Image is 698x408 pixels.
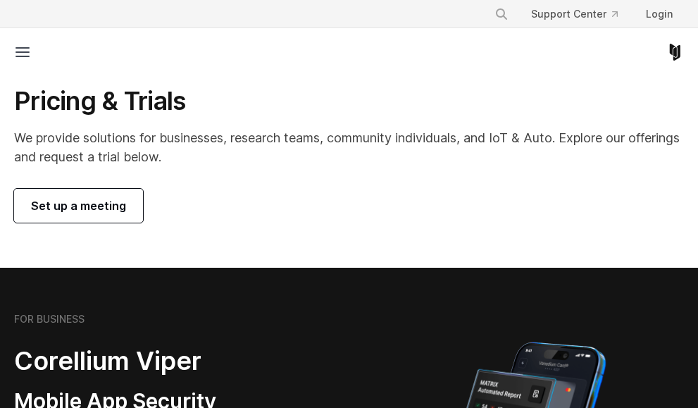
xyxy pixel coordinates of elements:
span: Set up a meeting [31,197,126,214]
a: Set up a meeting [14,189,143,223]
h2: Corellium Viper [14,345,282,377]
h1: Pricing & Trials [14,85,684,117]
div: Navigation Menu [483,1,684,27]
button: Search [489,1,514,27]
h6: FOR BUSINESS [14,313,85,326]
a: Login [635,1,684,27]
p: We provide solutions for businesses, research teams, community individuals, and IoT & Auto. Explo... [14,128,684,166]
a: Corellium Home [666,44,684,61]
a: Support Center [520,1,629,27]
